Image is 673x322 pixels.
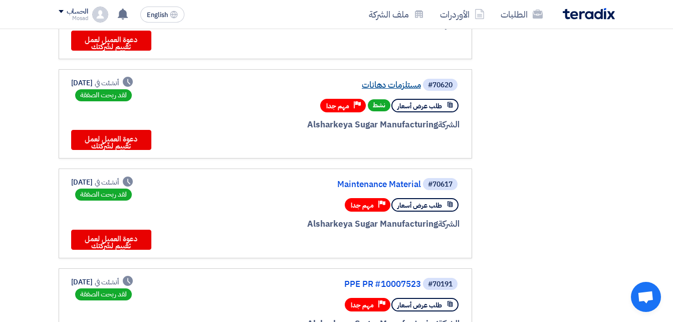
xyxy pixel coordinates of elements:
[71,277,133,287] div: [DATE]
[71,31,151,51] button: دعوة العميل لعمل تقييم لشركتك
[95,177,119,188] span: أنشئت في
[220,180,421,189] a: Maintenance Material
[493,3,551,26] a: الطلبات
[92,7,108,23] img: profile_test.png
[351,201,374,210] span: مهم جدا
[397,101,442,111] span: طلب عرض أسعار
[218,118,460,131] div: Alsharkeya Sugar Manufacturing
[71,177,133,188] div: [DATE]
[428,281,453,288] div: #70191
[71,78,133,88] div: [DATE]
[220,81,421,90] a: مستلزمات دهانات
[75,288,132,300] div: لقد ربحت الصفقة
[59,16,88,21] div: Mosad
[220,280,421,289] a: PPE PR #10007523
[351,300,374,310] span: مهم جدا
[71,130,151,150] button: دعوة العميل لعمل تقييم لشركتك
[432,3,493,26] a: الأوردرات
[397,201,442,210] span: طلب عرض أسعار
[368,99,390,111] span: نشط
[75,89,132,101] div: لقد ربحت الصفقة
[147,12,168,19] span: English
[438,218,460,230] span: الشركة
[438,118,460,131] span: الشركة
[95,277,119,287] span: أنشئت في
[140,7,184,23] button: English
[71,230,151,250] button: دعوة العميل لعمل تقييم لشركتك
[361,3,432,26] a: ملف الشركة
[631,282,661,312] a: Open chat
[397,300,442,310] span: طلب عرض أسعار
[67,8,88,16] div: الحساب
[218,218,460,231] div: Alsharkeya Sugar Manufacturing
[326,101,349,111] span: مهم جدا
[95,78,119,88] span: أنشئت في
[563,8,615,20] img: Teradix logo
[75,189,132,201] div: لقد ربحت الصفقة
[428,181,453,188] div: #70617
[428,82,453,89] div: #70620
